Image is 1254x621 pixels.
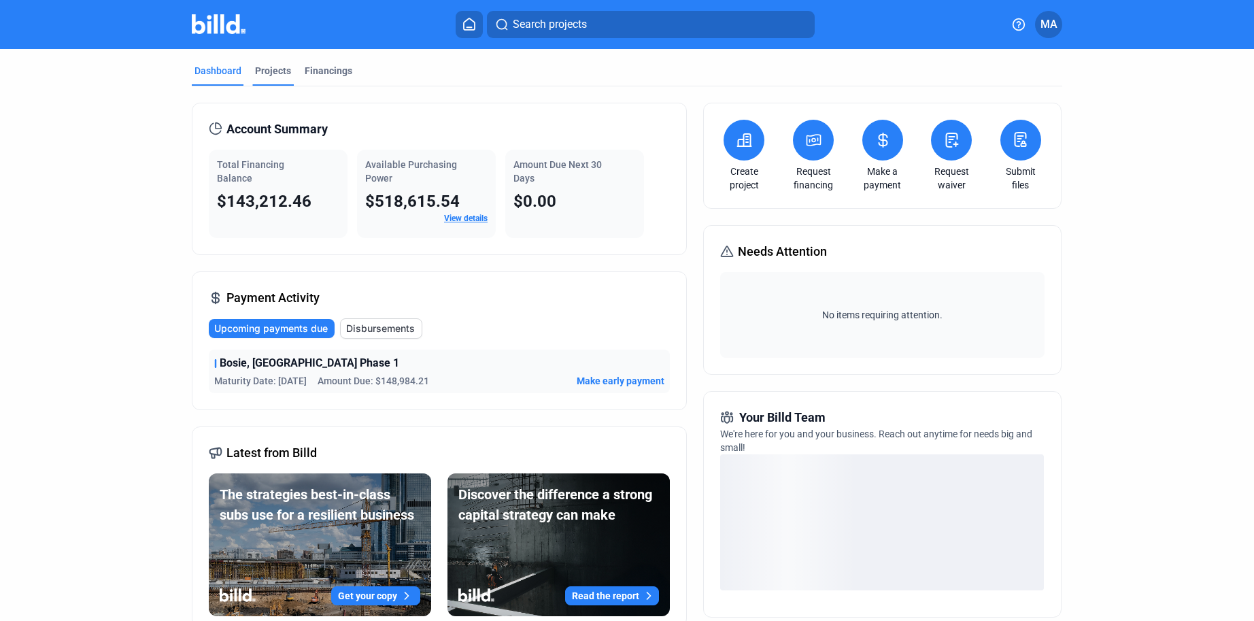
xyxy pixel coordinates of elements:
[226,120,328,139] span: Account Summary
[1040,16,1057,33] span: MA
[305,64,352,78] div: Financings
[331,586,420,605] button: Get your copy
[365,159,457,184] span: Available Purchasing Power
[513,16,587,33] span: Search projects
[790,165,837,192] a: Request financing
[720,429,1032,453] span: We're here for you and your business. Reach out anytime for needs big and small!
[859,165,906,192] a: Make a payment
[513,192,556,211] span: $0.00
[226,443,317,463] span: Latest from Billd
[577,374,664,388] button: Make early payment
[487,11,815,38] button: Search projects
[217,159,284,184] span: Total Financing Balance
[226,288,320,307] span: Payment Activity
[209,319,335,338] button: Upcoming payments due
[565,586,659,605] button: Read the report
[444,214,488,223] a: View details
[214,374,307,388] span: Maturity Date: [DATE]
[346,322,415,335] span: Disbursements
[220,355,399,371] span: Bosie, [GEOGRAPHIC_DATA] Phase 1
[739,408,826,427] span: Your Billd Team
[340,318,422,339] button: Disbursements
[194,64,241,78] div: Dashboard
[726,308,1038,322] span: No items requiring attention.
[458,484,659,525] div: Discover the difference a strong capital strategy can make
[1035,11,1062,38] button: MA
[720,454,1044,590] div: loading
[997,165,1045,192] a: Submit files
[318,374,429,388] span: Amount Due: $148,984.21
[220,484,420,525] div: The strategies best-in-class subs use for a resilient business
[214,322,328,335] span: Upcoming payments due
[365,192,460,211] span: $518,615.54
[217,192,311,211] span: $143,212.46
[928,165,975,192] a: Request waiver
[738,242,827,261] span: Needs Attention
[255,64,291,78] div: Projects
[192,14,245,34] img: Billd Company Logo
[513,159,602,184] span: Amount Due Next 30 Days
[720,165,768,192] a: Create project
